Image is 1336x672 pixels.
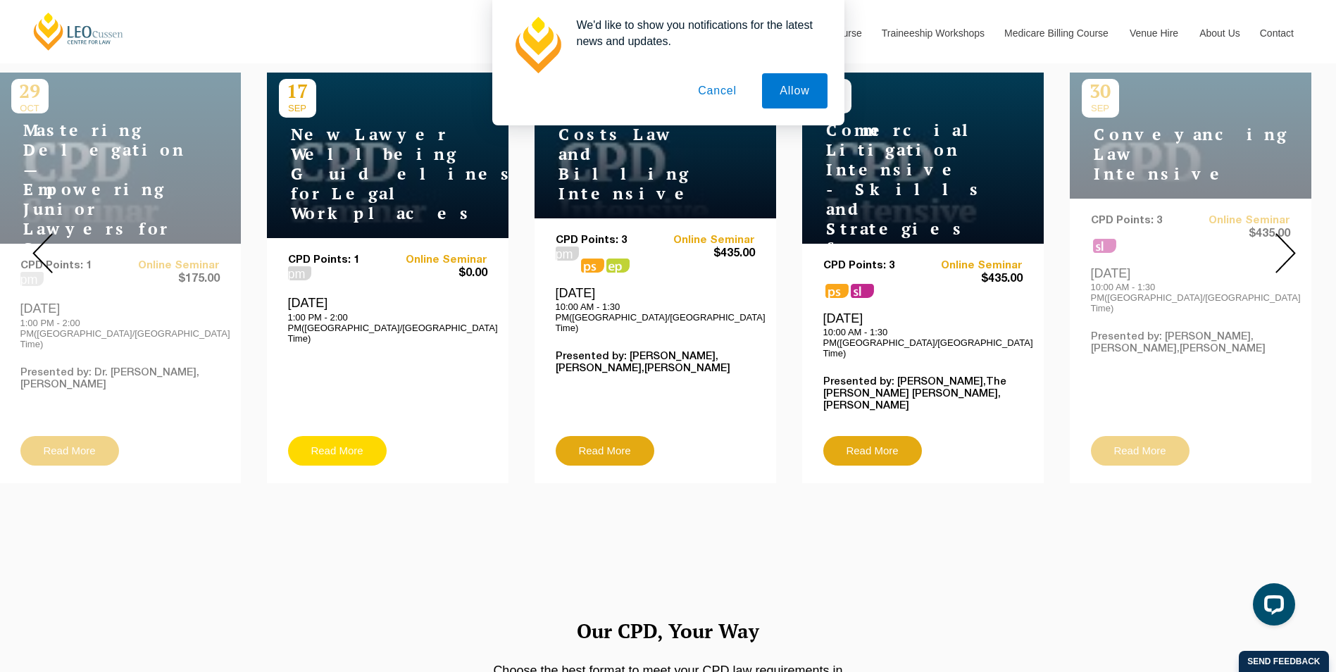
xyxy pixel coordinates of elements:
[509,17,566,73] img: notification icon
[814,120,990,337] h4: Commercial Litigation Intensive - Skills and Strategies for Success in Commercial Disputes
[288,295,487,343] div: [DATE]
[267,614,1070,648] h2: Our CPD, Your Way
[655,235,755,247] a: Online Seminar
[556,235,656,247] p: CPD Points: 3
[556,285,755,333] div: [DATE]
[762,73,827,108] button: Allow
[288,254,388,266] p: CPD Points: 1
[923,272,1023,287] span: $435.00
[1275,233,1296,273] img: Next
[1242,578,1301,637] iframe: LiveChat chat widget
[556,436,654,466] a: Read More
[823,376,1023,412] p: Presented by: [PERSON_NAME],The [PERSON_NAME] [PERSON_NAME],[PERSON_NAME]
[556,247,579,261] span: pm
[655,247,755,261] span: $435.00
[547,125,723,204] h4: Costs Law and Billing Intensive
[823,327,1023,359] p: 10:00 AM - 1:30 PM([GEOGRAPHIC_DATA]/[GEOGRAPHIC_DATA] Time)
[606,259,630,273] span: ps
[32,233,53,273] img: Prev
[823,260,923,272] p: CPD Points: 3
[851,284,874,298] span: sl
[288,436,387,466] a: Read More
[556,301,755,333] p: 10:00 AM - 1:30 PM([GEOGRAPHIC_DATA]/[GEOGRAPHIC_DATA] Time)
[825,284,849,298] span: ps
[680,73,754,108] button: Cancel
[556,351,755,375] p: Presented by: [PERSON_NAME],[PERSON_NAME],[PERSON_NAME]
[823,436,922,466] a: Read More
[288,312,487,344] p: 1:00 PM - 2:00 PM([GEOGRAPHIC_DATA]/[GEOGRAPHIC_DATA] Time)
[387,254,487,266] a: Online Seminar
[823,311,1023,359] div: [DATE]
[581,259,604,273] span: ps
[387,266,487,281] span: $0.00
[279,125,455,223] h4: New Lawyer Wellbeing Guidelines for Legal Workplaces
[923,260,1023,272] a: Online Seminar
[566,17,828,49] div: We'd like to show you notifications for the latest news and updates.
[288,266,311,280] span: pm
